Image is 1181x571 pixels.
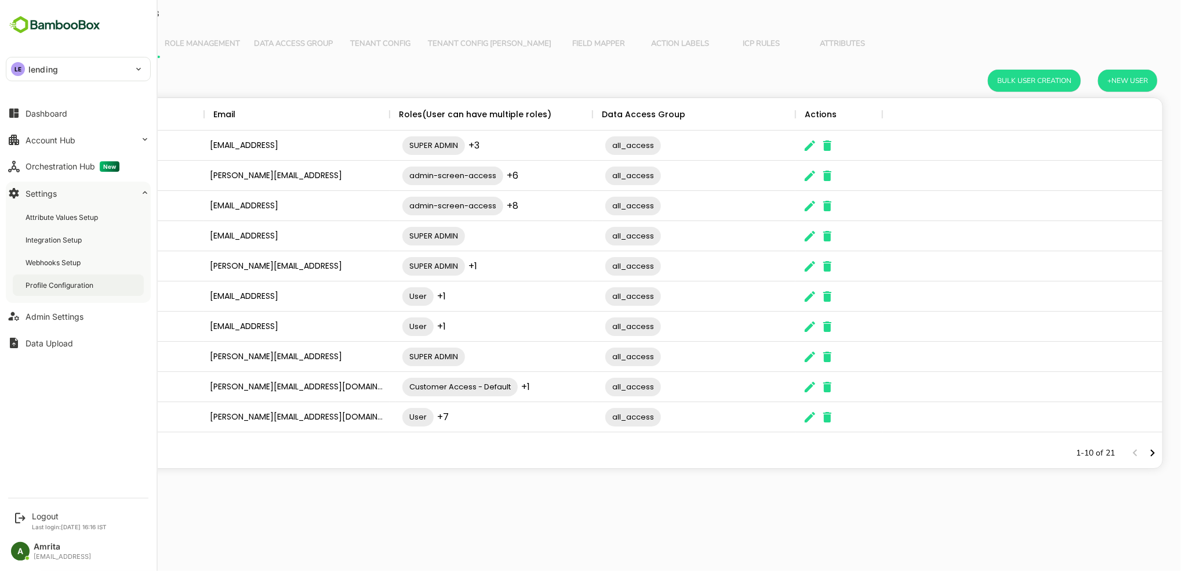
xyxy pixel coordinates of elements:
span: all_access [565,320,620,333]
div: Roles(User can have multiple roles) [358,98,511,131]
div: [EMAIL_ADDRESS] [163,191,349,221]
span: admin-screen-access [362,199,463,212]
div: Orchestration Hub [26,161,119,172]
div: [PERSON_NAME] [19,342,163,372]
span: all_access [565,169,620,182]
div: LE [11,62,25,76]
span: Tenant Config [PERSON_NAME] [387,39,511,49]
div: Integration Setup [26,235,84,245]
p: Last login: [DATE] 16:16 IST [32,523,107,530]
span: Customer Access - Default [362,380,477,393]
div: Dashboard [26,109,67,118]
span: User Management [35,39,110,49]
img: BambooboxFullLogoMark.5f36c76dfaba33ec1ec1367b70bb1252.svg [6,14,104,36]
div: A [11,542,30,561]
span: all_access [565,380,620,393]
button: Orchestration HubNew [6,155,151,178]
div: [EMAIL_ADDRESS] [163,221,349,251]
div: [EMAIL_ADDRESS] [163,131,349,161]
h6: User List [24,71,71,90]
div: Data Access Group [561,98,645,131]
div: Vertical tabs example [28,30,1113,58]
div: [PERSON_NAME] [19,372,163,402]
div: Actions [764,98,796,131]
button: Admin Settings [6,305,151,328]
span: +8 [466,199,478,212]
div: Account Hub [26,135,75,145]
span: Attributes [768,39,835,49]
span: all_access [565,199,620,212]
span: User [362,410,393,424]
div: [PERSON_NAME] [19,402,163,432]
div: [PERSON_NAME][EMAIL_ADDRESS][DOMAIN_NAME] [163,402,349,432]
div: [EMAIL_ADDRESS] [163,281,349,312]
span: all_access [565,350,620,363]
span: SUPER ADMIN [362,229,424,243]
span: Tenant Config [306,39,373,49]
div: [PERSON_NAME][EMAIL_ADDRESS] [163,342,349,372]
div: Email [173,98,195,131]
span: +6 [466,169,478,182]
div: Logout [32,511,107,521]
div: Profile Configuration [26,280,96,290]
div: Webhooks Setup [26,258,83,268]
div: [EMAIL_ADDRESS] [163,312,349,342]
span: ICP Rules [687,39,754,49]
span: SUPER ADMIN [362,139,424,152]
button: Account Hub [6,128,151,151]
span: +1 [397,320,405,333]
span: +7 [397,410,408,424]
div: [PERSON_NAME][EMAIL_ADDRESS][DOMAIN_NAME] [163,372,349,402]
div: [EMAIL_ADDRESS] [34,553,91,561]
div: User [28,98,47,131]
div: The User Data [18,97,1122,469]
span: admin-screen-access [362,169,463,182]
div: Amit [19,131,163,161]
span: User [362,320,393,333]
div: Eeti [19,312,163,342]
button: Dashboard [6,102,151,125]
span: +1 [428,259,437,273]
div: Data Upload [26,338,73,348]
span: all_access [565,139,620,152]
div: Attribute Values Setup [26,212,100,222]
span: all_access [565,290,620,303]
p: 1-10 of 21 [1035,447,1074,459]
div: [PERSON_NAME][EMAIL_ADDRESS] [163,161,349,191]
div: [PERSON_NAME] [19,161,163,191]
span: User [362,290,393,303]
button: Sort [195,108,209,122]
div: Amrita [19,191,163,221]
span: all_access [565,410,620,424]
button: Data Upload [6,331,151,355]
div: [PERSON_NAME] [19,251,163,281]
span: all_access [565,229,620,243]
span: Data Access Group [213,39,292,49]
span: SUPER ADMIN [362,259,424,273]
span: Action Labels [606,39,673,49]
button: Bulk User Creation [947,70,1040,92]
div: Bharat [19,281,163,312]
span: SUPER ADMIN [362,350,424,363]
span: New [100,161,119,172]
button: Next page [1103,444,1121,462]
span: +1 [397,290,405,303]
p: lending [28,63,58,75]
span: +3 [428,139,439,152]
div: Amrita [34,542,91,552]
div: [PERSON_NAME][EMAIL_ADDRESS] [163,251,349,281]
span: Field Mapper [525,39,592,49]
div: LElending [6,57,150,81]
span: all_access [565,259,620,273]
span: +1 [481,380,489,393]
div: Settings [26,189,57,198]
button: Settings [6,182,151,205]
div: Admin Settings [26,312,83,321]
div: Anjali [19,221,163,251]
span: Role Management [124,39,199,49]
button: Sort [47,108,61,122]
button: +New User [1058,70,1117,92]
